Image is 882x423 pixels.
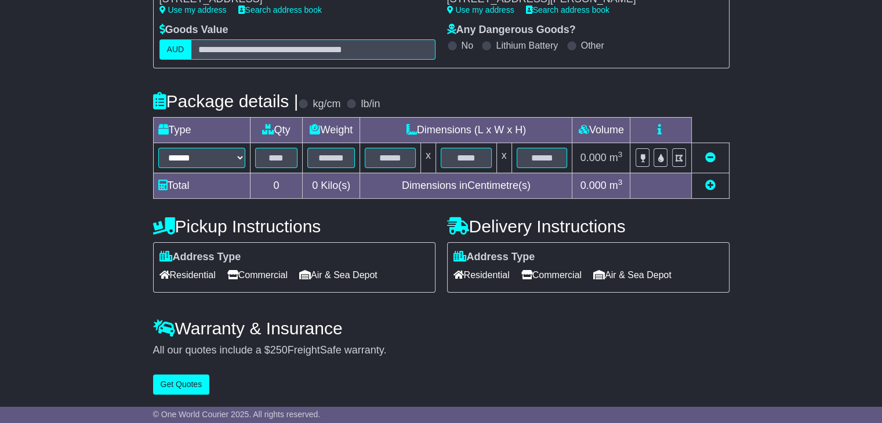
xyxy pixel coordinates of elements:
[705,180,716,191] a: Add new item
[447,5,514,14] a: Use my address
[153,319,729,338] h4: Warranty & Insurance
[453,251,535,264] label: Address Type
[360,117,572,143] td: Dimensions (L x W x H)
[153,410,321,419] span: © One World Courier 2025. All rights reserved.
[153,374,210,395] button: Get Quotes
[361,98,380,111] label: lb/in
[159,5,227,14] a: Use my address
[153,117,250,143] td: Type
[360,173,572,198] td: Dimensions in Centimetre(s)
[618,178,623,187] sup: 3
[227,266,288,284] span: Commercial
[609,180,623,191] span: m
[496,40,558,51] label: Lithium Battery
[159,39,192,60] label: AUD
[153,173,250,198] td: Total
[250,117,303,143] td: Qty
[153,92,299,111] h4: Package details |
[521,266,582,284] span: Commercial
[453,266,510,284] span: Residential
[159,24,228,37] label: Goods Value
[312,180,318,191] span: 0
[420,143,435,173] td: x
[313,98,340,111] label: kg/cm
[159,266,216,284] span: Residential
[462,40,473,51] label: No
[618,150,623,159] sup: 3
[153,217,435,236] h4: Pickup Instructions
[250,173,303,198] td: 0
[270,344,288,356] span: 250
[526,5,609,14] a: Search address book
[153,344,729,357] div: All our quotes include a $ FreightSafe warranty.
[447,217,729,236] h4: Delivery Instructions
[299,266,378,284] span: Air & Sea Depot
[303,173,360,198] td: Kilo(s)
[159,251,241,264] label: Address Type
[238,5,322,14] a: Search address book
[581,40,604,51] label: Other
[580,180,607,191] span: 0.000
[609,152,623,163] span: m
[447,24,576,37] label: Any Dangerous Goods?
[593,266,672,284] span: Air & Sea Depot
[580,152,607,163] span: 0.000
[572,117,630,143] td: Volume
[705,152,716,163] a: Remove this item
[303,117,360,143] td: Weight
[496,143,511,173] td: x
